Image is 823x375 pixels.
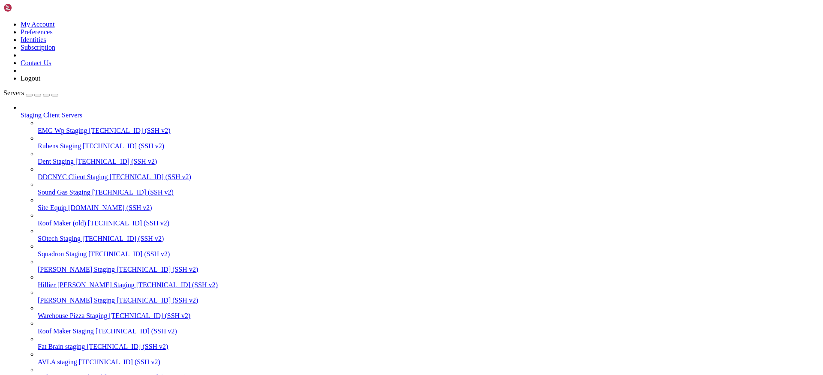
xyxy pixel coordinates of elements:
[38,189,820,196] a: Sound Gas Staging [TECHNICAL_ID] (SSH v2)
[38,327,94,335] span: Roof Maker Staging
[38,196,820,212] li: Site Equip [DOMAIN_NAME] (SSH v2)
[3,3,53,12] img: Shellngn
[117,266,198,273] span: [TECHNICAL_ID] (SSH v2)
[38,312,107,319] span: Warehouse Pizza Staging
[38,358,77,366] span: AVLA staging
[38,343,85,350] span: Fat Brain staging
[38,243,820,258] li: Squadron Staging [TECHNICAL_ID] (SSH v2)
[96,327,177,335] span: [TECHNICAL_ID] (SSH v2)
[38,173,820,181] a: DDCNYC Client Staging [TECHNICAL_ID] (SSH v2)
[3,89,24,96] span: Servers
[38,250,820,258] a: Squadron Staging [TECHNICAL_ID] (SSH v2)
[38,289,820,304] li: [PERSON_NAME] Staging [TECHNICAL_ID] (SSH v2)
[38,127,820,135] a: EMG Wp Staging [TECHNICAL_ID] (SSH v2)
[38,297,115,304] span: [PERSON_NAME] Staging
[21,21,55,28] a: My Account
[75,158,157,165] span: [TECHNICAL_ID] (SSH v2)
[88,219,169,227] span: [TECHNICAL_ID] (SSH v2)
[117,297,198,304] span: [TECHNICAL_ID] (SSH v2)
[38,227,820,243] li: SOtech Staging [TECHNICAL_ID] (SSH v2)
[38,312,820,320] a: Warehouse Pizza Staging [TECHNICAL_ID] (SSH v2)
[21,36,46,43] a: Identities
[21,111,82,119] span: Staging Client Servers
[38,297,820,304] a: [PERSON_NAME] Staging [TECHNICAL_ID] (SSH v2)
[38,235,81,242] span: SOtech Staging
[89,127,170,134] span: [TECHNICAL_ID] (SSH v2)
[38,258,820,273] li: [PERSON_NAME] Staging [TECHNICAL_ID] (SSH v2)
[38,266,115,273] span: [PERSON_NAME] Staging
[21,75,40,82] a: Logout
[38,189,90,196] span: Sound Gas Staging
[38,142,820,150] a: Rubens Staging [TECHNICAL_ID] (SSH v2)
[38,281,135,288] span: Hillier [PERSON_NAME] Staging
[38,327,820,335] a: Roof Maker Staging [TECHNICAL_ID] (SSH v2)
[87,343,168,350] span: [TECHNICAL_ID] (SSH v2)
[38,219,820,227] a: Roof Maker (old) [TECHNICAL_ID] (SSH v2)
[38,158,74,165] span: Dent Staging
[38,219,86,227] span: Roof Maker (old)
[38,212,820,227] li: Roof Maker (old) [TECHNICAL_ID] (SSH v2)
[38,204,66,211] span: Site Equip
[21,111,820,119] a: Staging Client Servers
[79,358,160,366] span: [TECHNICAL_ID] (SSH v2)
[92,189,174,196] span: [TECHNICAL_ID] (SSH v2)
[88,250,170,258] span: [TECHNICAL_ID] (SSH v2)
[68,204,152,211] span: [DOMAIN_NAME] (SSH v2)
[136,281,218,288] span: [TECHNICAL_ID] (SSH v2)
[38,119,820,135] li: EMG Wp Staging [TECHNICAL_ID] (SSH v2)
[38,158,820,165] a: Dent Staging [TECHNICAL_ID] (SSH v2)
[38,351,820,366] li: AVLA staging [TECHNICAL_ID] (SSH v2)
[38,281,820,289] a: Hillier [PERSON_NAME] Staging [TECHNICAL_ID] (SSH v2)
[38,273,820,289] li: Hillier [PERSON_NAME] Staging [TECHNICAL_ID] (SSH v2)
[38,127,87,134] span: EMG Wp Staging
[21,59,51,66] a: Contact Us
[38,165,820,181] li: DDCNYC Client Staging [TECHNICAL_ID] (SSH v2)
[110,173,191,180] span: [TECHNICAL_ID] (SSH v2)
[109,312,190,319] span: [TECHNICAL_ID] (SSH v2)
[38,304,820,320] li: Warehouse Pizza Staging [TECHNICAL_ID] (SSH v2)
[38,142,81,150] span: Rubens Staging
[38,320,820,335] li: Roof Maker Staging [TECHNICAL_ID] (SSH v2)
[38,335,820,351] li: Fat Brain staging [TECHNICAL_ID] (SSH v2)
[38,135,820,150] li: Rubens Staging [TECHNICAL_ID] (SSH v2)
[38,250,87,258] span: Squadron Staging
[38,150,820,165] li: Dent Staging [TECHNICAL_ID] (SSH v2)
[38,266,820,273] a: [PERSON_NAME] Staging [TECHNICAL_ID] (SSH v2)
[38,204,820,212] a: Site Equip [DOMAIN_NAME] (SSH v2)
[82,235,164,242] span: [TECHNICAL_ID] (SSH v2)
[3,89,58,96] a: Servers
[21,28,53,36] a: Preferences
[38,358,820,366] a: AVLA staging [TECHNICAL_ID] (SSH v2)
[21,44,55,51] a: Subscription
[38,173,108,180] span: DDCNYC Client Staging
[38,235,820,243] a: SOtech Staging [TECHNICAL_ID] (SSH v2)
[38,181,820,196] li: Sound Gas Staging [TECHNICAL_ID] (SSH v2)
[83,142,164,150] span: [TECHNICAL_ID] (SSH v2)
[38,343,820,351] a: Fat Brain staging [TECHNICAL_ID] (SSH v2)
